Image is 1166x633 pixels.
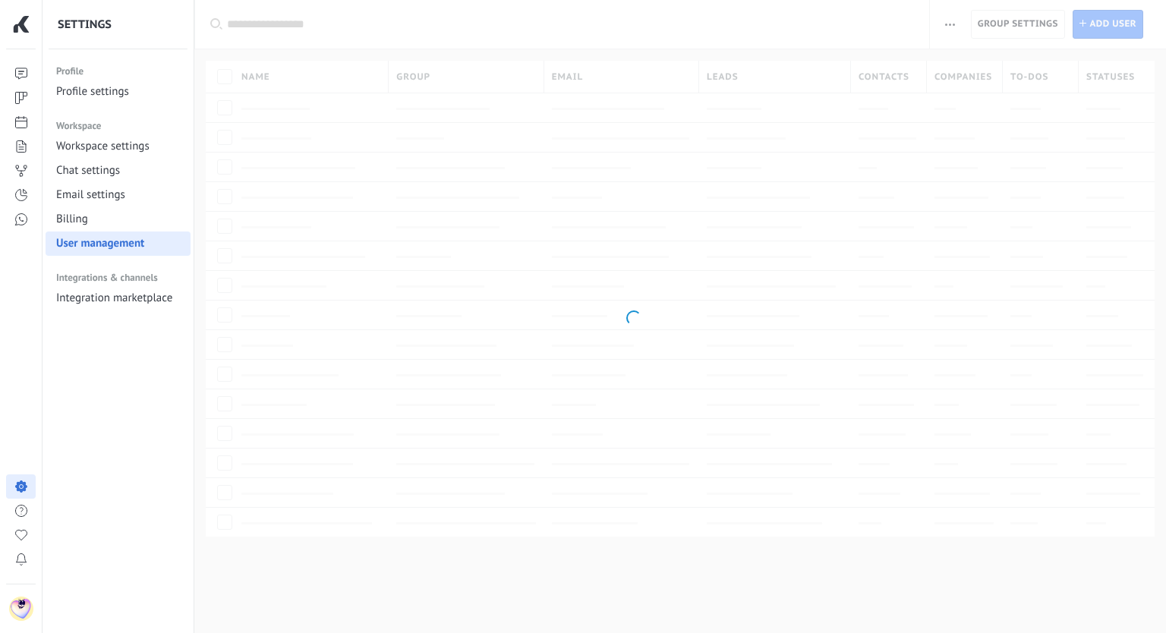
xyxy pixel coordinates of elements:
[46,286,191,310] a: Integration marketplace
[56,187,125,203] span: Email settings
[46,55,191,80] span: Profile
[46,262,191,286] span: Integrations & channels
[46,110,191,134] span: Workspace
[56,84,129,99] span: Profile settings
[46,231,191,256] a: User management
[56,236,144,251] span: User management
[56,139,150,154] span: Workspace settings
[46,207,191,231] a: Billing
[56,212,88,227] span: Billing
[58,17,112,32] h2: Settings
[56,291,172,306] span: Integration marketplace
[46,183,191,207] a: Email settings
[46,80,191,104] a: Profile settings
[9,597,33,621] img: Avatar
[56,163,120,178] span: Chat settings
[46,134,191,159] a: Workspace settings
[46,159,191,183] a: Chat settings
